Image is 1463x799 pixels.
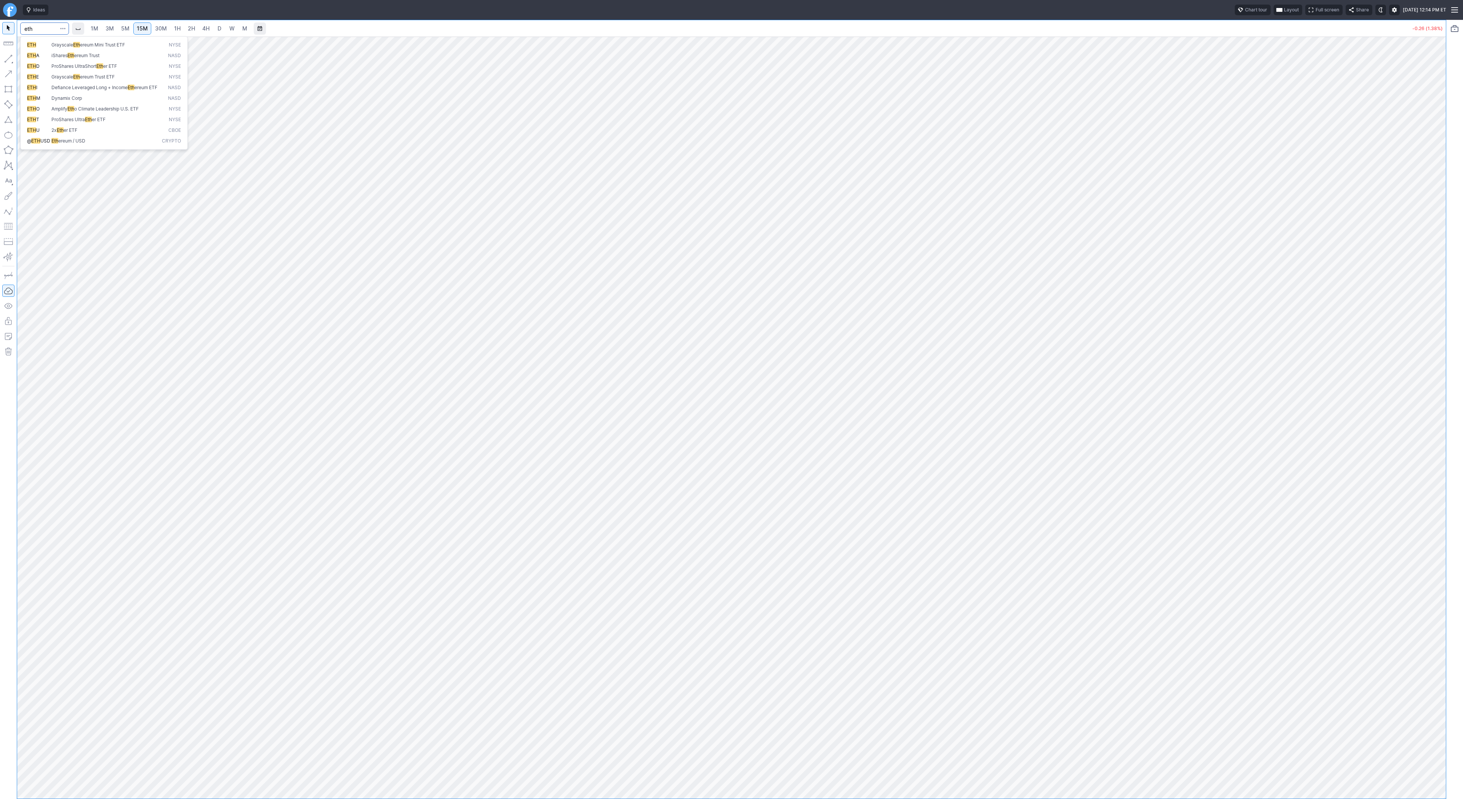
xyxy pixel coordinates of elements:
span: W [229,25,235,32]
span: Chart tour [1245,6,1267,14]
button: Arrow [2,68,14,80]
button: Add note [2,330,14,343]
button: Brush [2,190,14,202]
button: Interval [72,22,84,35]
span: Eth [51,138,58,144]
span: ETH [27,74,36,80]
button: Layout [1274,5,1302,15]
span: NYSE [169,74,181,80]
span: CBOE [168,127,181,134]
a: 1M [87,22,102,35]
span: NYSE [169,42,181,48]
span: ETH [27,42,36,48]
button: Anchored VWAP [2,251,14,263]
span: 15M [137,25,148,32]
a: Finviz.com [3,3,17,17]
button: Triangle [2,114,14,126]
div: Search [20,36,188,150]
span: Amplify [51,106,67,112]
button: Full screen [1305,5,1343,15]
button: Rotated rectangle [2,98,14,110]
span: ProShares Ultra [51,117,85,122]
span: Eth [85,117,92,122]
span: I [36,85,37,90]
span: NYSE [169,63,181,70]
span: er ETF [64,127,77,133]
span: ereum Mini Trust ETF [80,42,125,48]
span: M [242,25,247,32]
span: Layout [1284,6,1299,14]
button: Fibonacci retracements [2,220,14,232]
span: D [218,25,221,32]
a: 3M [102,22,117,35]
span: Eth [67,53,74,58]
span: 1M [91,25,98,32]
span: Eth [73,74,80,80]
a: 15M [133,22,151,35]
span: Ideas [33,6,45,14]
span: Eth [73,42,80,48]
button: Position [2,235,14,248]
span: ETH [27,127,36,133]
span: A [36,53,39,58]
span: O [36,106,40,112]
button: Drawings Autosave: On [2,285,14,297]
a: 5M [118,22,133,35]
a: D [213,22,226,35]
span: ETH [27,53,36,58]
span: Eth [67,106,74,112]
button: Line [2,53,14,65]
span: 3M [106,25,114,32]
span: Eth [96,63,103,69]
span: 5M [121,25,130,32]
button: XABCD [2,159,14,171]
input: Search [20,22,69,35]
button: Polygon [2,144,14,156]
span: 2x [51,127,57,133]
button: Remove all autosaved drawings [2,346,14,358]
span: Full screen [1316,6,1339,14]
a: 1H [171,22,184,35]
span: ereum Trust ETF [80,74,115,80]
span: @ [27,138,31,144]
span: U [36,127,40,133]
span: USD [40,138,50,144]
button: Elliott waves [2,205,14,217]
span: ereum / USD [58,138,85,144]
span: ETH [27,95,36,101]
button: Chart tour [1235,5,1271,15]
span: ETH [27,85,36,90]
span: NYSE [169,117,181,123]
span: T [36,117,39,122]
button: Hide drawings [2,300,14,312]
button: Text [2,175,14,187]
a: M [238,22,251,35]
span: Eth [57,127,64,133]
span: E [36,74,39,80]
span: Grayscale [51,74,73,80]
span: NASD [168,53,181,59]
span: er ETF [92,117,106,122]
span: Grayscale [51,42,73,48]
span: ETH [31,138,40,144]
button: Share [1346,5,1372,15]
span: 30M [155,25,167,32]
button: Mouse [2,22,14,34]
button: Search [58,22,68,35]
span: ETH [27,63,36,69]
span: Share [1356,6,1369,14]
span: ereum Trust [74,53,99,58]
span: 2H [188,25,195,32]
button: Ellipse [2,129,14,141]
span: o Climate Leadership U.S. ETF [74,106,139,112]
span: ETH [27,106,36,112]
span: Dynamix Corp [51,95,82,101]
button: Drawing mode: Single [2,269,14,282]
p: -0.26 (1.38%) [1412,26,1443,31]
span: NASD [168,95,181,102]
button: Lock drawings [2,315,14,327]
span: [DATE] 12:14 PM ET [1403,6,1446,14]
span: iShares [51,53,67,58]
span: 1H [174,25,181,32]
a: 30M [152,22,170,35]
